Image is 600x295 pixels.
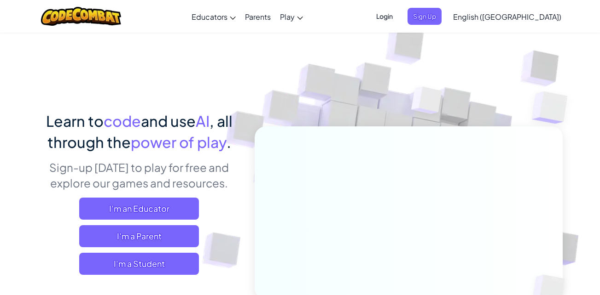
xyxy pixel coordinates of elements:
a: Play [275,4,308,29]
button: Sign Up [408,8,442,25]
img: Overlap cubes [513,69,593,147]
span: AI [196,112,210,130]
a: Educators [187,4,240,29]
span: and use [141,112,196,130]
span: Learn to [46,112,104,130]
span: . [227,133,231,151]
a: I'm an Educator [79,198,199,220]
span: Play [280,12,295,22]
span: power of play [131,133,227,151]
a: Parents [240,4,275,29]
a: I'm a Parent [79,225,199,247]
span: code [104,112,141,130]
img: Overlap cubes [394,68,460,137]
img: CodeCombat logo [41,7,122,26]
button: Login [371,8,398,25]
button: I'm a Student [79,253,199,275]
p: Sign-up [DATE] to play for free and explore our games and resources. [38,159,241,191]
a: English ([GEOGRAPHIC_DATA]) [449,4,566,29]
span: English ([GEOGRAPHIC_DATA]) [453,12,561,22]
span: Educators [192,12,227,22]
